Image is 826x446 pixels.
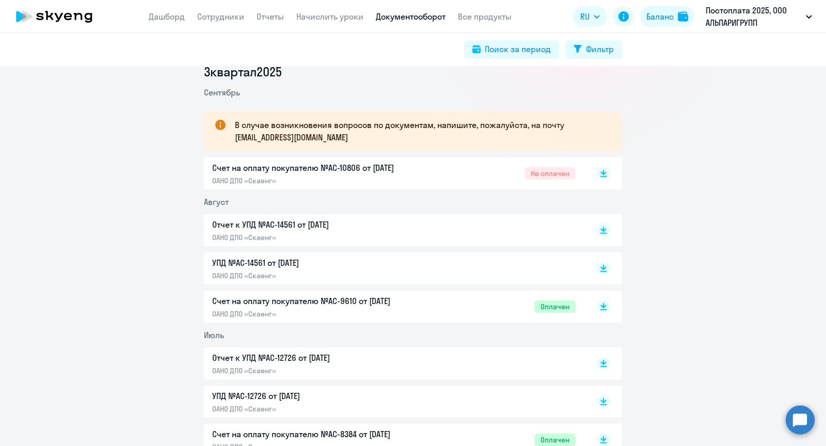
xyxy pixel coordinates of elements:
[701,4,817,29] button: Постоплата 2025, ООО АЛЬПАРИГРУПП
[204,87,240,98] span: Сентябрь
[212,295,576,318] a: Счет на оплату покупателю №AC-9610 от [DATE]ОАНО ДПО «Скаенг»Оплачен
[534,434,576,446] span: Оплачен
[485,43,551,55] div: Поиск за период
[204,330,224,340] span: Июль
[212,218,576,242] a: Отчет к УПД №AC-14561 от [DATE]ОАНО ДПО «Скаенг»
[212,390,576,413] a: УПД №AC-12726 от [DATE]ОАНО ДПО «Скаенг»
[586,43,614,55] div: Фильтр
[212,257,429,269] p: УПД №AC-14561 от [DATE]
[212,162,576,185] a: Счет на оплату покупателю №AC-10806 от [DATE]ОАНО ДПО «Скаенг»Не оплачен
[458,11,512,22] a: Все продукты
[212,218,429,231] p: Отчет к УПД №AC-14561 от [DATE]
[212,352,429,364] p: Отчет к УПД №AC-12726 от [DATE]
[212,257,576,280] a: УПД №AC-14561 от [DATE]ОАНО ДПО «Скаенг»
[573,6,607,27] button: RU
[149,11,185,22] a: Дашборд
[534,300,576,313] span: Оплачен
[212,390,429,402] p: УПД №AC-12726 от [DATE]
[197,11,244,22] a: Сотрудники
[640,6,694,27] button: Балансbalance
[646,10,674,23] div: Баланс
[212,366,429,375] p: ОАНО ДПО «Скаенг»
[257,11,284,22] a: Отчеты
[212,352,576,375] a: Отчет к УПД №AC-12726 от [DATE]ОАНО ДПО «Скаенг»
[212,162,429,174] p: Счет на оплату покупателю №AC-10806 от [DATE]
[212,309,429,318] p: ОАНО ДПО «Скаенг»
[706,4,802,29] p: Постоплата 2025, ООО АЛЬПАРИГРУПП
[464,40,559,59] button: Поиск за период
[212,295,429,307] p: Счет на оплату покупателю №AC-9610 от [DATE]
[204,197,229,207] span: Август
[212,404,429,413] p: ОАНО ДПО «Скаенг»
[212,271,429,280] p: ОАНО ДПО «Скаенг»
[235,119,603,144] p: В случае возникновения вопросов по документам, напишите, пожалуйста, на почту [EMAIL_ADDRESS][DOM...
[525,167,576,180] span: Не оплачен
[296,11,363,22] a: Начислить уроки
[204,63,622,80] li: 3 квартал 2025
[212,176,429,185] p: ОАНО ДПО «Скаенг»
[678,11,688,22] img: balance
[580,10,590,23] span: RU
[376,11,446,22] a: Документооборот
[212,233,429,242] p: ОАНО ДПО «Скаенг»
[565,40,622,59] button: Фильтр
[212,428,429,440] p: Счет на оплату покупателю №AC-8384 от [DATE]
